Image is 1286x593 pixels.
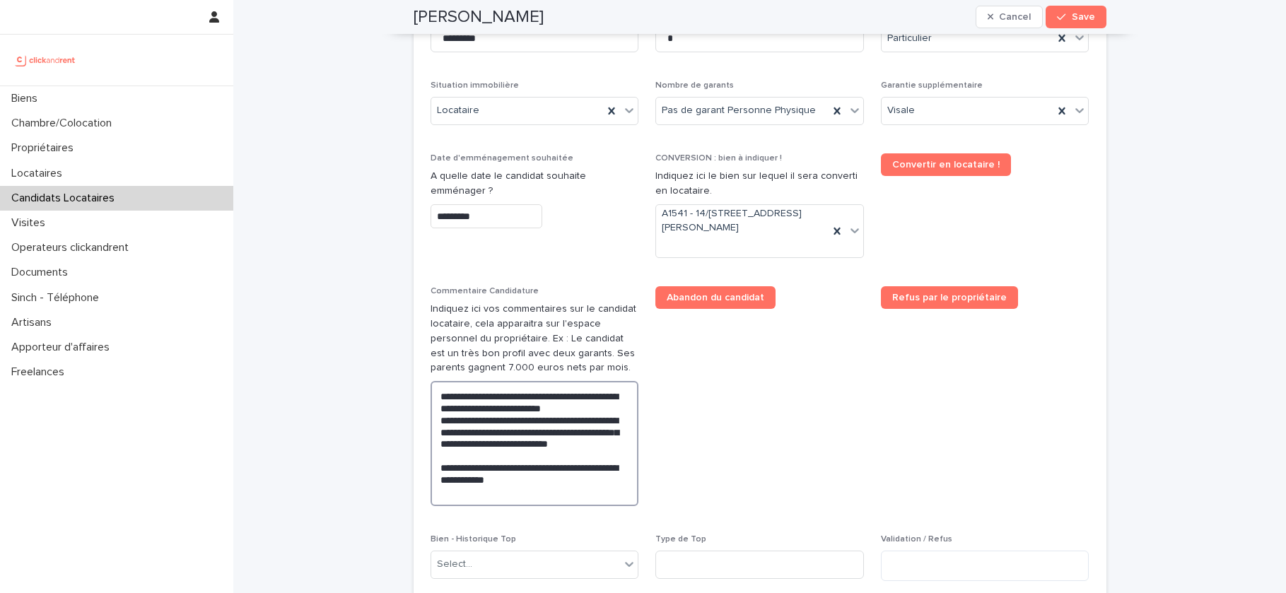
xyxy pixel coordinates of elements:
p: Chambre/Colocation [6,117,123,130]
span: Garantie supplémentaire [881,81,983,90]
span: Pas de garant Personne Physique [662,103,816,118]
p: Documents [6,266,79,279]
span: Convertir en locataire ! [892,160,1000,170]
a: Convertir en locataire ! [881,153,1011,176]
span: Validation / Refus [881,535,952,544]
p: Biens [6,92,49,105]
span: Date d'emménagement souhaitée [431,154,573,163]
span: Situation immobilière [431,81,519,90]
span: Visale [887,103,915,118]
p: Indiquez ici le bien sur lequel il sera converti en locataire. [655,169,864,199]
span: CONVERSION : bien à indiquer ! [655,154,782,163]
span: Bien - Historique Top [431,535,516,544]
h2: [PERSON_NAME] [414,7,544,28]
p: Sinch - Téléphone [6,291,110,305]
img: UCB0brd3T0yccxBKYDjQ [11,46,80,74]
p: Apporteur d'affaires [6,341,121,354]
div: Select... [437,557,472,572]
span: Abandon du candidat [667,293,764,303]
span: Refus par le propriétaire [892,293,1007,303]
p: Locataires [6,167,74,180]
span: Nombre de garants [655,81,734,90]
a: Abandon du candidat [655,286,776,309]
p: Freelances [6,365,76,379]
span: Locataire [437,103,479,118]
span: Cancel [999,12,1031,22]
span: Save [1072,12,1095,22]
p: Artisans [6,316,63,329]
p: Operateurs clickandrent [6,241,140,254]
button: Save [1046,6,1106,28]
p: Indiquez ici vos commentaires sur le candidat locataire, cela apparaitra sur l'espace personnel d... [431,302,639,375]
p: A quelle date le candidat souhaite emménager ? [431,169,639,199]
span: Particulier [887,31,932,46]
a: Refus par le propriétaire [881,286,1018,309]
span: Commentaire Candidature [431,287,539,295]
span: Type de Top [655,535,706,544]
p: Candidats Locataires [6,192,126,205]
p: Propriétaires [6,141,85,155]
span: A1541 - 14/[STREET_ADDRESS][PERSON_NAME] [662,206,823,236]
button: Cancel [976,6,1044,28]
p: Visites [6,216,57,230]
